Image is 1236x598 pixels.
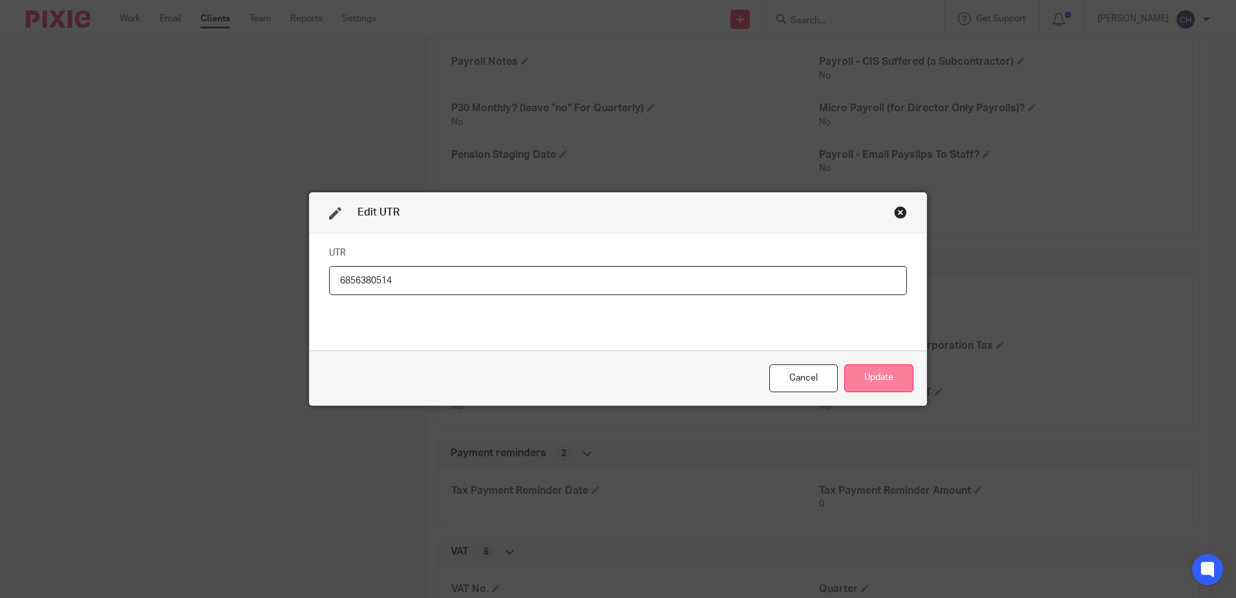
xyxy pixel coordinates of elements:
[844,364,913,392] button: Update
[894,206,907,219] div: Close this dialog window
[357,207,400,217] span: Edit UTR
[769,364,838,392] div: Close this dialog window
[329,247,346,260] label: UTR
[329,266,907,295] input: UTR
